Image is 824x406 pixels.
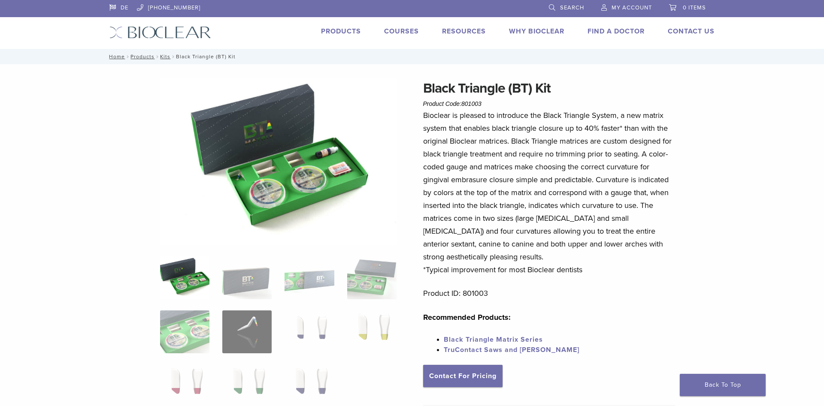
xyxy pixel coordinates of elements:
nav: Black Triangle (BT) Kit [103,49,721,64]
img: Bioclear [109,26,211,39]
p: Product ID: 801003 [423,287,676,300]
a: Why Bioclear [509,27,564,36]
h1: Black Triangle (BT) Kit [423,78,676,99]
img: Black Triangle (BT) Kit - Image 7 [285,310,334,353]
img: Black Triangle (BT) Kit - Image 2 [222,256,272,299]
img: Intro-Black-Triangle-Kit-6-Copy-e1548792917662-324x324.jpg [160,256,209,299]
a: Home [106,54,125,60]
span: Product Code: [423,100,482,107]
span: / [170,54,176,59]
a: Back To Top [680,374,766,396]
img: Black Triangle (BT) Kit - Image 3 [285,256,334,299]
a: Contact Us [668,27,715,36]
a: Find A Doctor [588,27,645,36]
img: Black Triangle (BT) Kit - Image 6 [222,310,272,353]
a: Contact For Pricing [423,365,503,387]
a: Courses [384,27,419,36]
span: My Account [612,4,652,11]
a: Products [130,54,154,60]
img: Black Triangle (BT) Kit - Image 5 [160,310,209,353]
span: / [154,54,160,59]
a: Products [321,27,361,36]
span: Search [560,4,584,11]
span: 801003 [461,100,482,107]
img: Black Triangle (BT) Kit - Image 4 [347,256,397,299]
p: Bioclear is pleased to introduce the Black Triangle System, a new matrix system that enables blac... [423,109,676,276]
a: Resources [442,27,486,36]
span: / [125,54,130,59]
a: Black Triangle Matrix Series [444,335,543,344]
a: Kits [160,54,170,60]
img: Black Triangle (BT) Kit - Image 8 [347,310,397,353]
span: 0 items [683,4,706,11]
a: TruContact Saws and [PERSON_NAME] [444,346,579,354]
strong: Recommended Products: [423,313,511,322]
img: Intro Black Triangle Kit-6 - Copy [160,78,397,245]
